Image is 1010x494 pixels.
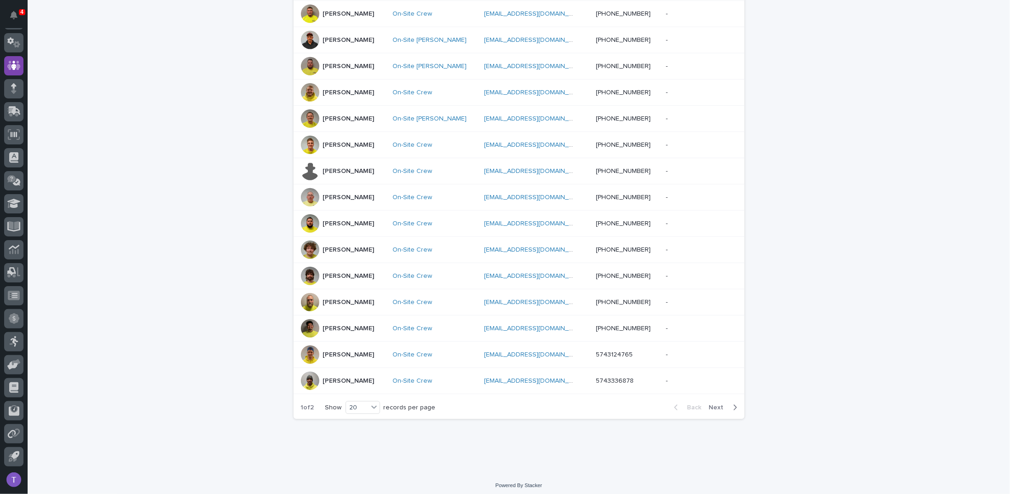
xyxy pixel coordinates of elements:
button: Notifications [4,6,23,25]
a: [EMAIL_ADDRESS][DOMAIN_NAME] [484,142,588,148]
p: [PERSON_NAME] [323,272,375,280]
a: [EMAIL_ADDRESS][DOMAIN_NAME] [484,168,588,174]
a: On-Site Crew [392,194,432,201]
a: [PHONE_NUMBER] [596,89,651,96]
p: [PERSON_NAME] [323,141,375,149]
a: [EMAIL_ADDRESS][DOMAIN_NAME] [484,63,588,69]
tr: [PERSON_NAME]On-Site Crew [EMAIL_ADDRESS][DOMAIN_NAME] [PHONE_NUMBER]-- [294,237,745,263]
p: - [666,375,669,385]
p: [PERSON_NAME] [323,115,375,123]
p: [PERSON_NAME] [323,167,375,175]
p: - [666,139,669,149]
p: 1 of 2 [294,396,322,419]
a: [EMAIL_ADDRESS][DOMAIN_NAME] [484,378,588,384]
a: On-Site Crew [392,377,432,385]
a: 5743336878 [596,378,634,384]
p: [PERSON_NAME] [323,220,375,228]
tr: [PERSON_NAME]On-Site Crew [EMAIL_ADDRESS][DOMAIN_NAME] [PHONE_NUMBER]-- [294,158,745,184]
a: [EMAIL_ADDRESS][DOMAIN_NAME] [484,11,588,17]
a: On-Site Crew [392,272,432,280]
a: On-Site [PERSON_NAME] [392,115,467,123]
p: [PERSON_NAME] [323,89,375,97]
tr: [PERSON_NAME]On-Site Crew [EMAIL_ADDRESS][DOMAIN_NAME] [PHONE_NUMBER]-- [294,80,745,106]
a: [EMAIL_ADDRESS][DOMAIN_NAME] [484,299,588,305]
button: Next [705,403,745,412]
a: [PHONE_NUMBER] [596,299,651,305]
a: On-Site Crew [392,220,432,228]
button: users-avatar [4,470,23,489]
span: Back [682,404,702,411]
a: [PHONE_NUMBER] [596,115,651,122]
a: [EMAIL_ADDRESS][DOMAIN_NAME] [484,89,588,96]
tr: [PERSON_NAME]On-Site Crew [EMAIL_ADDRESS][DOMAIN_NAME] [PHONE_NUMBER]-- [294,1,745,27]
span: Next [709,404,729,411]
a: On-Site Crew [392,10,432,18]
button: Back [667,403,705,412]
a: [EMAIL_ADDRESS][DOMAIN_NAME] [484,351,588,358]
a: [PHONE_NUMBER] [596,63,651,69]
a: On-Site [PERSON_NAME] [392,36,467,44]
p: [PERSON_NAME] [323,10,375,18]
p: - [666,244,669,254]
a: On-Site Crew [392,141,432,149]
p: - [666,166,669,175]
a: [EMAIL_ADDRESS][DOMAIN_NAME] [484,325,588,332]
p: Show [325,404,342,412]
a: [PHONE_NUMBER] [596,325,651,332]
p: [PERSON_NAME] [323,36,375,44]
tr: [PERSON_NAME]On-Site Crew [EMAIL_ADDRESS][DOMAIN_NAME] 5743124765-- [294,342,745,368]
tr: [PERSON_NAME]On-Site Crew [EMAIL_ADDRESS][DOMAIN_NAME] [PHONE_NUMBER]-- [294,316,745,342]
tr: [PERSON_NAME]On-Site Crew [EMAIL_ADDRESS][DOMAIN_NAME] [PHONE_NUMBER]-- [294,184,745,211]
a: [PHONE_NUMBER] [596,194,651,201]
a: [PHONE_NUMBER] [596,220,651,227]
tr: [PERSON_NAME]On-Site Crew [EMAIL_ADDRESS][DOMAIN_NAME] 5743336878-- [294,368,745,394]
p: - [666,34,669,44]
p: 4 [20,9,23,15]
p: - [666,323,669,333]
a: 5743124765 [596,351,633,358]
a: Powered By Stacker [496,483,542,488]
p: - [666,8,669,18]
p: [PERSON_NAME] [323,325,375,333]
a: [PHONE_NUMBER] [596,273,651,279]
p: - [666,192,669,201]
div: 20 [346,403,368,413]
a: On-Site Crew [392,167,432,175]
tr: [PERSON_NAME]On-Site [PERSON_NAME] [EMAIL_ADDRESS][DOMAIN_NAME] [PHONE_NUMBER]-- [294,27,745,53]
a: [EMAIL_ADDRESS][DOMAIN_NAME] [484,115,588,122]
tr: [PERSON_NAME]On-Site Crew [EMAIL_ADDRESS][DOMAIN_NAME] [PHONE_NUMBER]-- [294,289,745,316]
p: [PERSON_NAME] [323,194,375,201]
a: [PHONE_NUMBER] [596,37,651,43]
tr: [PERSON_NAME]On-Site [PERSON_NAME] [EMAIL_ADDRESS][DOMAIN_NAME] [PHONE_NUMBER]-- [294,106,745,132]
a: [PHONE_NUMBER] [596,168,651,174]
tr: [PERSON_NAME]On-Site Crew [EMAIL_ADDRESS][DOMAIN_NAME] [PHONE_NUMBER]-- [294,211,745,237]
p: [PERSON_NAME] [323,351,375,359]
p: - [666,87,669,97]
a: On-Site Crew [392,246,432,254]
p: - [666,270,669,280]
a: On-Site [PERSON_NAME] [392,63,467,70]
p: - [666,61,669,70]
a: On-Site Crew [392,89,432,97]
p: [PERSON_NAME] [323,63,375,70]
a: [EMAIL_ADDRESS][DOMAIN_NAME] [484,194,588,201]
a: [PHONE_NUMBER] [596,11,651,17]
p: - [666,297,669,306]
a: [EMAIL_ADDRESS][DOMAIN_NAME] [484,37,588,43]
p: - [666,349,669,359]
p: [PERSON_NAME] [323,299,375,306]
a: On-Site Crew [392,325,432,333]
p: - [666,218,669,228]
tr: [PERSON_NAME]On-Site Crew [EMAIL_ADDRESS][DOMAIN_NAME] [PHONE_NUMBER]-- [294,263,745,289]
div: Notifications4 [12,11,23,26]
tr: [PERSON_NAME]On-Site [PERSON_NAME] [EMAIL_ADDRESS][DOMAIN_NAME] [PHONE_NUMBER]-- [294,53,745,80]
a: [EMAIL_ADDRESS][DOMAIN_NAME] [484,220,588,227]
a: On-Site Crew [392,351,432,359]
a: [EMAIL_ADDRESS][DOMAIN_NAME] [484,247,588,253]
a: [PHONE_NUMBER] [596,142,651,148]
p: records per page [384,404,436,412]
a: [EMAIL_ADDRESS][DOMAIN_NAME] [484,273,588,279]
p: [PERSON_NAME] [323,377,375,385]
p: [PERSON_NAME] [323,246,375,254]
tr: [PERSON_NAME]On-Site Crew [EMAIL_ADDRESS][DOMAIN_NAME] [PHONE_NUMBER]-- [294,132,745,158]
